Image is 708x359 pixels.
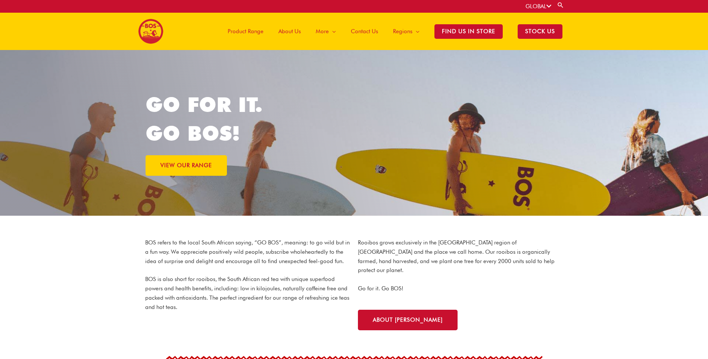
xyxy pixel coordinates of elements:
[146,90,354,148] h1: GO FOR IT. GO BOS!
[145,238,350,266] p: BOS refers to the local South African saying, “GO BOS”, meaning: to go wild but in a fun way. We ...
[145,275,350,312] p: BOS is also short for rooibos, the South African red tea with unique superfood powers and health ...
[373,317,443,323] span: About [PERSON_NAME]
[525,3,551,10] a: GLOBAL
[358,238,563,275] p: Rooibos grows exclusively in the [GEOGRAPHIC_DATA] region of [GEOGRAPHIC_DATA] and the place we c...
[427,13,510,50] a: Find Us in Store
[510,13,570,50] a: STOCK US
[351,20,378,43] span: Contact Us
[278,20,301,43] span: About Us
[557,1,564,9] a: Search button
[138,19,163,44] img: BOS logo finals-200px
[358,310,458,330] a: About [PERSON_NAME]
[358,284,563,293] p: Go for it. Go BOS!
[308,13,343,50] a: More
[393,20,412,43] span: Regions
[160,163,212,168] span: VIEW OUR RANGE
[228,20,263,43] span: Product Range
[518,24,562,39] span: STOCK US
[146,155,227,176] a: VIEW OUR RANGE
[434,24,503,39] span: Find Us in Store
[220,13,271,50] a: Product Range
[271,13,308,50] a: About Us
[343,13,386,50] a: Contact Us
[215,13,570,50] nav: Site Navigation
[386,13,427,50] a: Regions
[316,20,329,43] span: More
